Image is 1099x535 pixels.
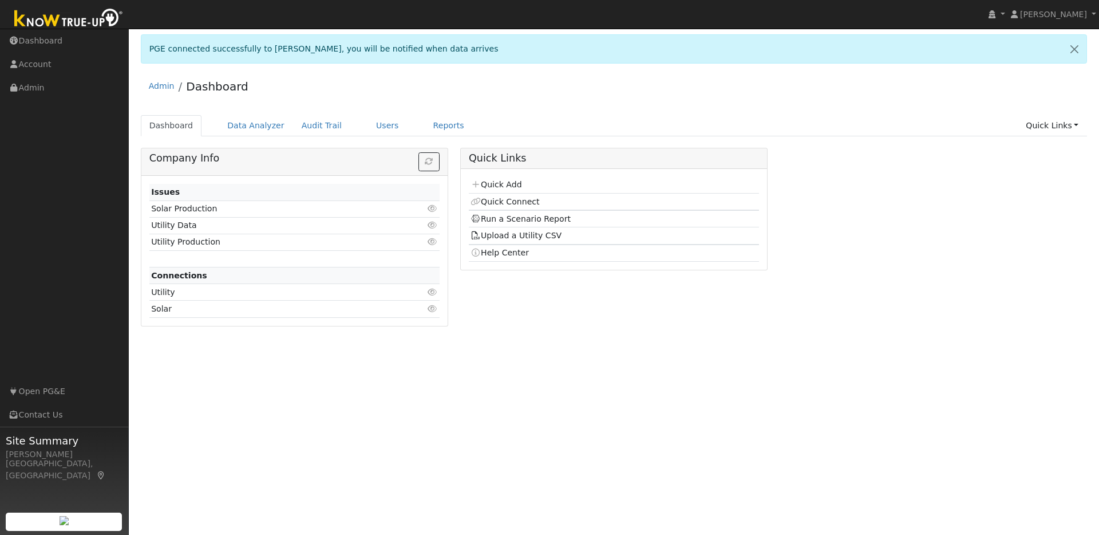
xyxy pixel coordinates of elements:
a: Audit Trail [293,115,350,136]
img: retrieve [60,516,69,525]
a: Run a Scenario Report [471,214,571,223]
strong: Connections [151,271,207,280]
i: Click to view [428,288,438,296]
td: Utility Data [149,217,393,234]
i: Click to view [428,221,438,229]
td: Utility Production [149,234,393,250]
div: [PERSON_NAME] [6,449,122,461]
span: [PERSON_NAME] [1020,10,1087,19]
img: Know True-Up [9,6,129,32]
i: Click to view [428,238,438,246]
span: Site Summary [6,433,122,449]
h5: Company Info [149,152,440,164]
h5: Quick Links [469,152,759,164]
a: Close [1062,35,1086,63]
a: Map [96,471,106,480]
a: Dashboard [186,80,248,93]
a: Reports [425,115,473,136]
td: Solar Production [149,200,393,217]
td: Solar [149,301,393,317]
a: Dashboard [141,115,202,136]
a: Help Center [471,248,529,257]
i: Click to view [428,204,438,213]
a: Admin [149,81,175,91]
strong: Issues [151,187,180,196]
a: Users [367,115,408,136]
a: Quick Links [1017,115,1087,136]
i: Click to view [428,305,438,313]
td: Utility [149,284,393,301]
a: Data Analyzer [219,115,293,136]
div: PGE connected successfully to [PERSON_NAME], you will be notified when data arrives [141,34,1088,64]
div: [GEOGRAPHIC_DATA], [GEOGRAPHIC_DATA] [6,458,122,482]
a: Quick Add [471,180,521,189]
a: Quick Connect [471,197,539,206]
a: Upload a Utility CSV [471,231,562,240]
